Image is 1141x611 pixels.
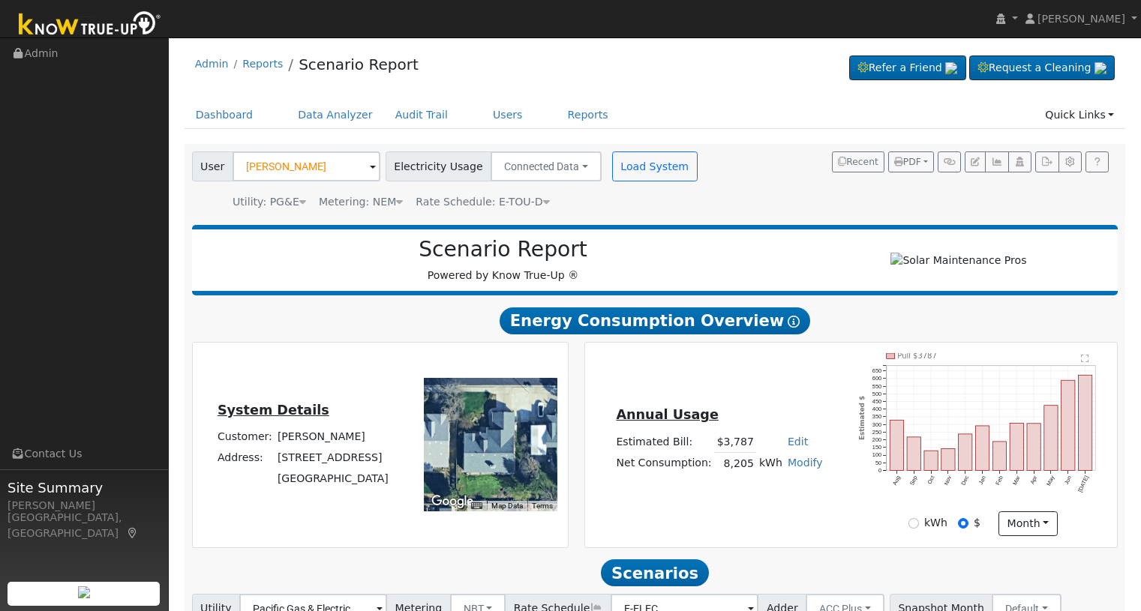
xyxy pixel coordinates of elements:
[888,151,934,172] button: PDF
[1027,424,1040,471] rect: onclick=""
[872,367,881,374] text: 650
[898,352,937,360] text: Pull $3787
[969,55,1115,81] a: Request a Cleaning
[126,527,140,539] a: Map
[872,429,881,436] text: 250
[943,475,953,487] text: Nov
[926,475,936,485] text: Oct
[1076,475,1090,493] text: [DATE]
[1085,151,1109,172] a: Help Link
[195,58,229,70] a: Admin
[1046,475,1056,487] text: May
[756,453,785,475] td: kWh
[386,151,491,181] span: Electricity Usage
[233,151,380,181] input: Select a User
[1079,375,1092,470] rect: onclick=""
[601,559,708,586] span: Scenarios
[287,101,384,129] a: Data Analyzer
[1008,151,1031,172] button: Login As
[976,426,989,471] rect: onclick=""
[616,407,718,422] u: Annual Usage
[8,510,161,541] div: [GEOGRAPHIC_DATA], [GEOGRAPHIC_DATA]
[965,151,986,172] button: Edit User
[995,475,1004,486] text: Feb
[958,518,968,529] input: $
[985,151,1008,172] button: Multi-Series Graph
[872,398,881,405] text: 450
[872,413,881,420] text: 350
[612,151,698,181] button: Load System
[416,196,549,208] span: Alias: HETOUD
[428,492,477,511] img: Google
[1061,380,1075,470] rect: onclick=""
[192,151,233,181] span: User
[275,469,391,490] td: [GEOGRAPHIC_DATA]
[872,436,881,443] text: 200
[960,475,971,487] text: Dec
[491,151,602,181] button: Connected Data
[614,431,714,453] td: Estimated Bill:
[1058,151,1082,172] button: Settings
[471,501,482,511] button: Keyboard shortcuts
[894,157,921,167] span: PDF
[872,406,881,412] text: 400
[891,475,902,487] text: Aug
[200,237,807,283] div: Powered by Know True-Up ®
[908,475,919,487] text: Sep
[299,55,419,73] a: Scenario Report
[1037,13,1125,25] span: [PERSON_NAME]
[908,518,919,529] input: kWh
[974,515,980,531] label: $
[218,403,329,418] u: System Details
[872,421,881,428] text: 300
[849,55,966,81] a: Refer a Friend
[924,451,938,470] rect: onclick=""
[993,442,1007,471] rect: onclick=""
[1044,406,1058,471] rect: onclick=""
[788,316,800,328] i: Show Help
[1035,151,1058,172] button: Export Interval Data
[788,457,823,469] a: Modify
[532,502,553,510] a: Terms
[875,460,881,466] text: 50
[872,391,881,397] text: 500
[1011,475,1022,487] text: Mar
[924,515,947,531] label: kWh
[859,396,866,440] text: Estimated $
[907,437,920,471] rect: onclick=""
[8,478,161,498] span: Site Summary
[614,453,714,475] td: Net Consumption:
[872,444,881,451] text: 150
[872,383,881,390] text: 550
[491,501,523,511] button: Map Data
[872,375,881,382] text: 600
[500,307,810,334] span: Energy Consumption Overview
[275,427,391,448] td: [PERSON_NAME]
[998,511,1058,537] button: month
[185,101,265,129] a: Dashboard
[938,151,961,172] button: Generate Report Link
[11,8,169,42] img: Know True-Up
[78,586,90,598] img: retrieve
[890,420,903,470] rect: onclick=""
[1029,475,1039,486] text: Apr
[233,194,306,210] div: Utility: PG&E
[872,451,881,458] text: 100
[384,101,459,129] a: Audit Trail
[1094,62,1106,74] img: retrieve
[1063,475,1073,486] text: Jun
[242,58,283,70] a: Reports
[207,237,799,262] h2: Scenario Report
[428,492,477,511] a: Open this area in Google Maps (opens a new window)
[215,427,275,448] td: Customer:
[557,101,620,129] a: Reports
[8,498,161,514] div: [PERSON_NAME]
[1010,424,1023,471] rect: onclick=""
[959,434,972,471] rect: onclick=""
[215,448,275,469] td: Address:
[878,467,881,474] text: 0
[1034,101,1125,129] a: Quick Links
[714,431,756,453] td: $3,787
[714,453,756,475] td: 8,205
[977,475,987,486] text: Jan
